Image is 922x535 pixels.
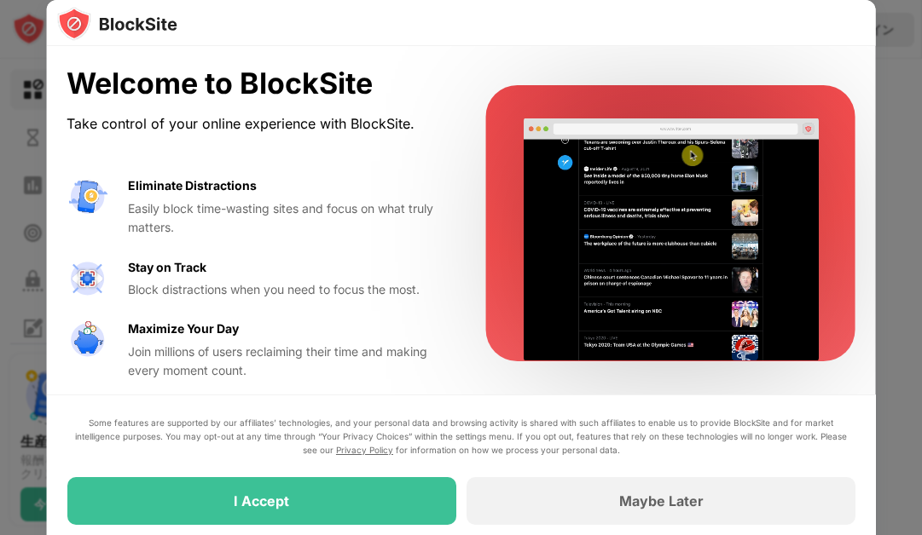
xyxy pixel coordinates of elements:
img: value-focus.svg [67,258,107,299]
div: Block distractions when you need to focus the most. [128,280,445,299]
div: Some features are supported by our affiliates’ technologies, and your personal data and browsing ... [67,416,855,457]
a: Privacy Policy [335,445,392,455]
div: Easily block time-wasting sites and focus on what truly matters. [128,199,445,238]
div: Maybe Later [618,492,703,509]
div: Maximize Your Day [128,319,239,338]
img: value-safe-time.svg [67,319,107,360]
div: Take control of your online experience with BlockSite. [67,112,445,136]
div: Welcome to BlockSite [67,66,445,101]
div: Eliminate Distractions [128,176,257,195]
img: logo-blocksite.svg [56,7,177,41]
div: Join millions of users reclaiming their time and making every moment count. [128,342,445,381]
img: value-avoid-distractions.svg [67,176,107,217]
div: Stay on Track [128,258,206,277]
div: I Accept [234,492,289,509]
